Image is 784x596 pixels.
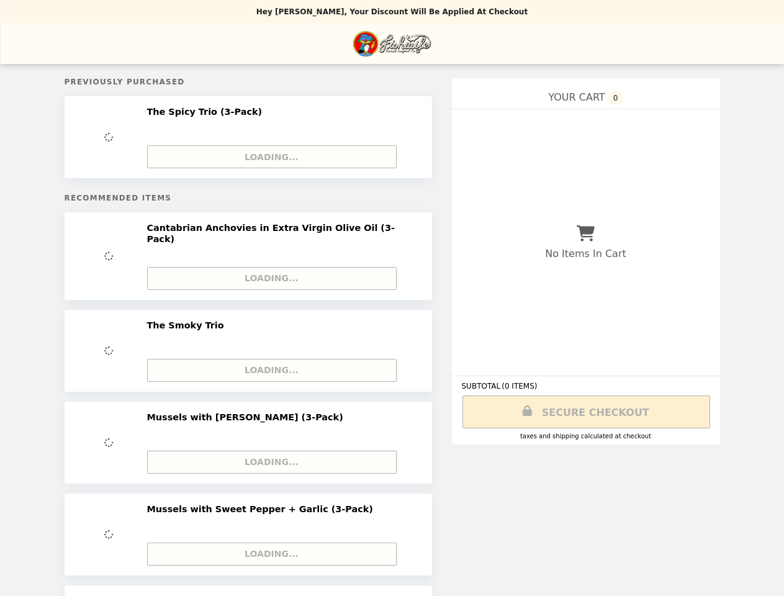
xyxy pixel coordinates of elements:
p: Hey [PERSON_NAME], your discount will be applied at checkout [256,7,528,16]
h5: Recommended Items [65,194,432,202]
span: SUBTOTAL [462,382,502,391]
h2: Cantabrian Anchovies in Extra Virgin Olive Oil (3-Pack) [147,222,413,245]
p: No Items In Cart [545,248,626,260]
span: YOUR CART [548,91,605,103]
h5: Previously Purchased [65,78,432,86]
div: Taxes and Shipping calculated at checkout [462,433,710,440]
h2: Mussels with Sweet Pepper + Garlic (3-Pack) [147,503,378,515]
span: ( 0 ITEMS ) [502,382,537,391]
h2: Mussels with [PERSON_NAME] (3-Pack) [147,412,348,423]
img: Brand Logo [353,31,431,56]
h2: The Smoky Trio [147,320,229,331]
h2: The Spicy Trio (3-Pack) [147,106,268,117]
span: 0 [608,91,623,106]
